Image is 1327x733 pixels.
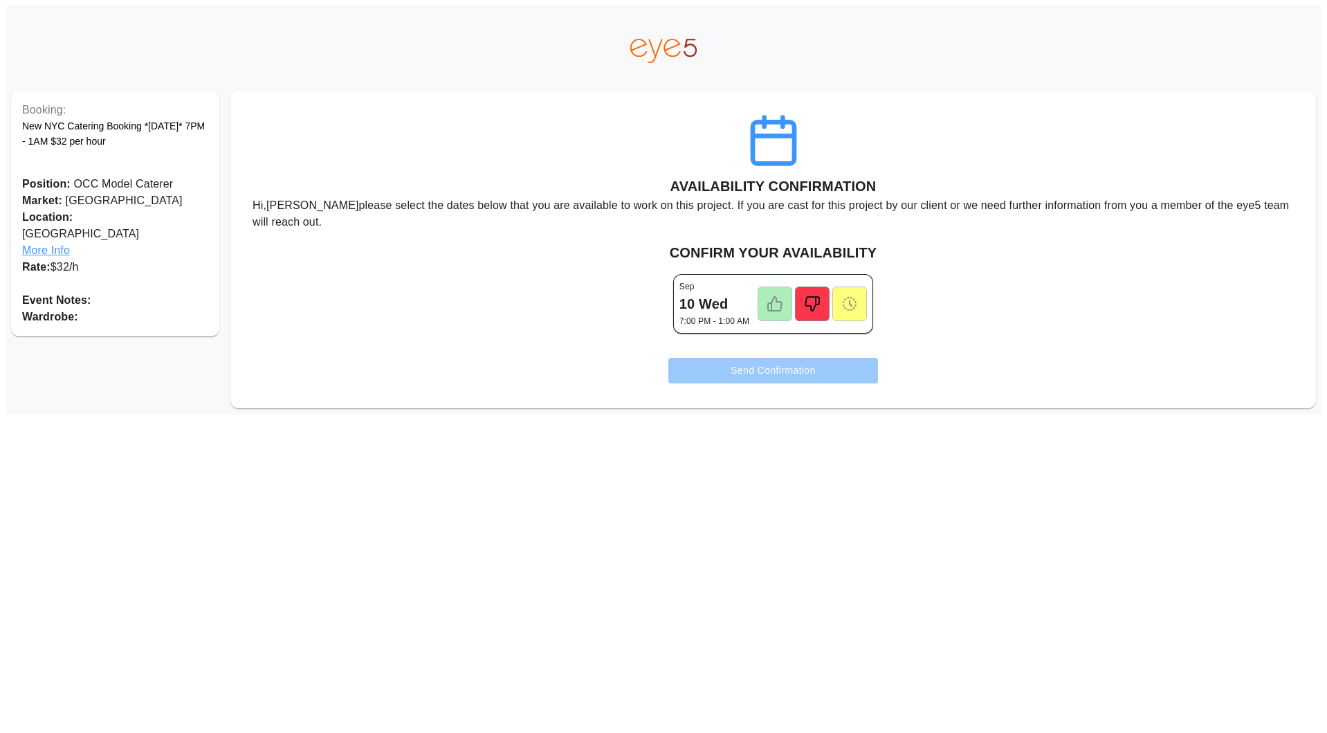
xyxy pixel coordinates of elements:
span: Location: [22,209,208,226]
h6: CONFIRM YOUR AVAILABILITY [241,242,1305,264]
span: Rate: [22,261,51,273]
h6: 10 Wed [679,293,729,315]
p: Hi, [PERSON_NAME] please select the dates below that you are available to work on this project. I... [253,197,1294,230]
p: $ 32 /h [22,259,208,275]
p: New NYC Catering Booking *[DATE]* 7PM - 1AM $32 per hour [22,118,208,150]
span: Position: [22,178,71,190]
p: Event Notes: [22,292,208,309]
p: OCC Model Caterer [22,176,208,192]
p: Sep [679,280,695,293]
h6: AVAILABILITY CONFIRMATION [670,175,877,197]
p: [GEOGRAPHIC_DATA] [22,209,208,259]
p: 7:00 PM - 1:00 AM [679,315,749,327]
span: Market: [22,194,62,206]
p: Booking: [22,102,208,118]
button: Send Confirmation [668,358,878,383]
span: More Info [22,242,208,259]
img: eye5 [630,39,697,63]
p: Wardrobe: [22,309,208,325]
p: [GEOGRAPHIC_DATA] [22,192,208,209]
